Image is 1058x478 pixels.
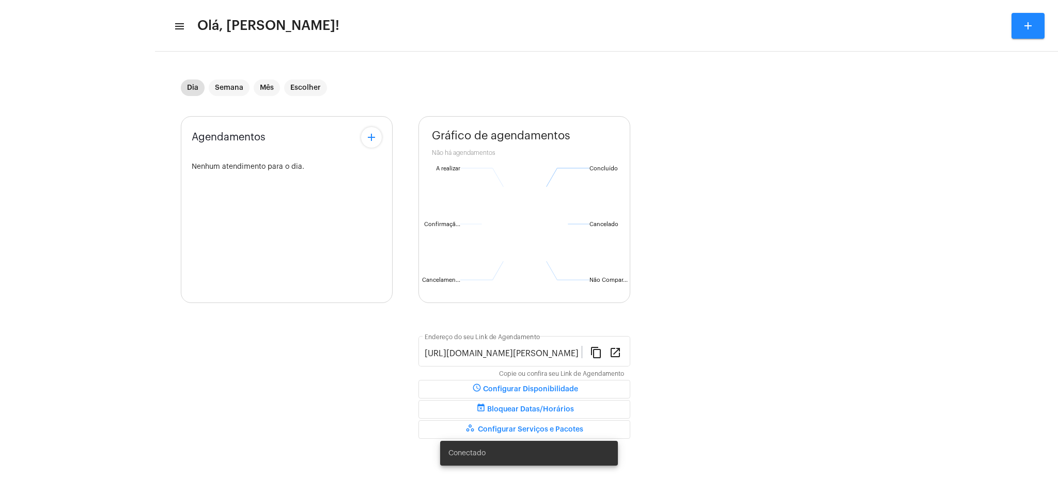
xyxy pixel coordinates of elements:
span: Configurar Disponibilidade [471,386,578,393]
mat-chip: Dia [181,79,205,96]
mat-hint: Copie ou confira seu Link de Agendamento [499,371,624,378]
text: A realizar [436,166,460,171]
text: Não Compar... [589,277,628,283]
button: Bloquear Datas/Horários [418,400,630,419]
span: Configurar Serviços e Pacotes [465,426,583,433]
div: Nenhum atendimento para o dia. [192,163,382,171]
mat-icon: add [365,131,378,144]
button: Configurar Disponibilidade [418,380,630,399]
mat-icon: event_busy [475,403,487,416]
mat-icon: schedule [471,383,483,395]
mat-chip: Semana [209,79,250,96]
span: Olá, [PERSON_NAME]! [197,18,339,34]
input: Link [425,349,582,358]
span: Agendamentos [192,132,266,143]
mat-icon: content_copy [590,346,602,358]
mat-chip: Mês [254,79,280,96]
mat-icon: sidenav icon [174,20,184,33]
mat-icon: workspaces_outlined [465,423,478,436]
span: Conectado [448,448,486,458]
span: Bloquear Datas/Horários [475,406,574,413]
span: Gráfico de agendamentos [432,130,570,142]
text: Cancelamen... [422,277,460,283]
mat-icon: open_in_new [609,346,621,358]
text: Concluído [589,166,618,171]
text: Confirmaçã... [424,221,460,228]
mat-chip: Escolher [284,79,327,96]
mat-icon: add [1022,20,1034,32]
text: Cancelado [589,221,618,227]
button: Configurar Serviços e Pacotes [418,420,630,439]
